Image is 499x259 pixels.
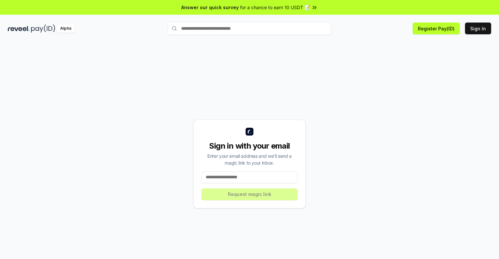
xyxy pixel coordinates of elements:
img: logo_small [246,128,253,136]
div: Enter your email address and we’ll send a magic link to your inbox. [201,153,298,166]
img: reveel_dark [8,24,30,33]
div: Sign in with your email [201,141,298,151]
span: Answer our quick survey [181,4,239,11]
span: for a chance to earn 10 USDT 📝 [240,4,310,11]
div: Alpha [57,24,75,33]
img: pay_id [31,24,55,33]
button: Register Pay(ID) [413,23,460,34]
button: Sign In [465,23,491,34]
